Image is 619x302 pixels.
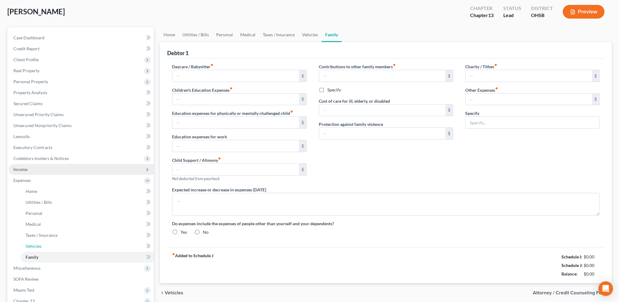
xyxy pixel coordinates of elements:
span: Attorney / Credit Counseling Fees [533,290,607,295]
div: Lead [503,12,521,19]
div: $ [592,94,599,105]
div: $ [299,94,306,105]
strong: Schedule I: [561,254,582,259]
div: $ [299,140,306,152]
strong: Added to Schedule J [172,253,213,278]
input: -- [319,70,445,82]
a: Secured Claims [9,98,154,109]
span: Personal Property [13,79,48,84]
div: Open Intercom Messenger [598,281,613,296]
label: Protection against family violence [319,121,383,127]
span: SOFA Review [13,276,39,282]
span: Home [26,189,37,194]
span: Property Analysis [13,90,47,95]
a: Utilities / Bills [21,197,154,208]
button: chevron_left Vehicles [160,290,183,295]
div: $0.00 [584,254,600,260]
a: Lawsuits [9,131,154,142]
input: -- [466,94,592,105]
a: Home [160,27,179,42]
button: Preview [563,5,604,19]
label: Cost of care for ill, elderly, or disabled [319,98,390,104]
a: Taxes / Insurance [21,230,154,241]
div: $ [445,128,453,139]
label: Other Expenses [465,87,498,93]
label: Specify [465,110,479,116]
a: Taxes / Insurance [259,27,298,42]
span: Real Property [13,68,40,73]
span: Unsecured Priority Claims [13,112,64,117]
a: Vehicles [298,27,322,42]
i: fiber_manual_record [494,63,497,66]
strong: Schedule J: [561,263,583,268]
i: fiber_manual_record [172,253,175,256]
label: Education expenses for physically or mentally challenged child [172,110,293,116]
a: Family [322,27,342,42]
span: Personal [26,211,42,216]
span: Medical [26,222,41,227]
div: Status [503,5,521,12]
input: Specify... [466,117,599,128]
div: Chapter [470,12,494,19]
div: $0.00 [584,271,600,277]
label: Specify [327,87,341,93]
div: Chapter [470,5,494,12]
label: Charity / Tithes [465,63,497,70]
span: Executory Contracts [13,145,52,150]
span: [PERSON_NAME] [7,7,65,16]
strong: Balance: [561,271,578,276]
a: Unsecured Nonpriority Claims [9,120,154,131]
label: Contributions to other family members [319,63,396,70]
div: $ [445,105,453,116]
i: fiber_manual_record [218,157,221,160]
span: Family [26,254,38,260]
div: $ [299,70,306,82]
i: fiber_manual_record [210,63,213,66]
span: Secured Claims [13,101,43,106]
a: Vehicles [21,241,154,252]
a: Credit Report [9,43,154,54]
label: Expected increase or decrease in expenses [DATE] [172,187,266,193]
label: Daycare / Babysitter [172,63,213,70]
input: -- [319,105,445,116]
div: $ [592,70,599,82]
span: Credit Report [13,46,40,51]
span: Vehicles [26,243,41,249]
a: Case Dashboard [9,32,154,43]
i: chevron_left [160,290,165,295]
input: -- [172,117,299,128]
a: Personal [213,27,237,42]
span: Client Profile [13,57,39,62]
button: Attorney / Credit Counseling Fees chevron_right [533,290,612,295]
a: Utilities / Bills [179,27,213,42]
div: $ [445,70,453,82]
a: Personal [21,208,154,219]
label: Children's Education Expenses [172,87,233,93]
a: Unsecured Priority Claims [9,109,154,120]
a: SOFA Review [9,274,154,285]
span: Taxes / Insurance [26,233,58,238]
span: Vehicles [165,290,183,295]
a: Family [21,252,154,263]
input: -- [319,128,445,139]
span: Expenses [13,178,31,183]
div: District [531,5,553,12]
a: Medical [237,27,259,42]
span: Unsecured Nonpriority Claims [13,123,72,128]
div: Debtor 1 [167,49,188,57]
label: Education expenses for work [172,133,227,140]
label: Do expenses include the expenses of people other than yourself and your dependents? [172,220,600,227]
i: fiber_manual_record [230,87,233,90]
a: Home [21,186,154,197]
span: Lawsuits [13,134,30,139]
label: Child Support / Alimony [172,157,221,163]
span: Utilities / Bills [26,200,52,205]
span: Income [13,167,27,172]
span: Miscellaneous [13,265,40,271]
div: $0.00 [584,262,600,268]
div: $ [299,164,306,175]
span: Not deducted from paycheck [172,176,220,181]
span: 13 [488,12,494,18]
span: Case Dashboard [13,35,44,40]
input: -- [172,140,299,152]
